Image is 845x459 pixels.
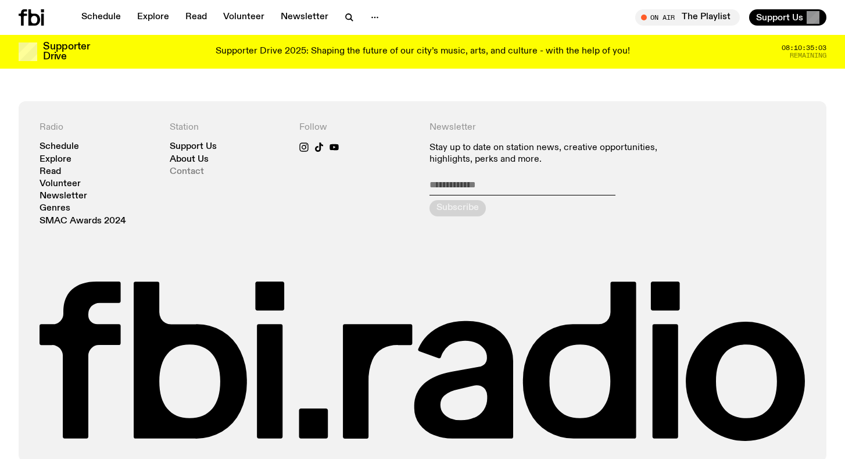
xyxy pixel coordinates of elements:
a: Read [178,9,214,26]
p: Supporter Drive 2025: Shaping the future of our city’s music, arts, and culture - with the help o... [216,47,630,57]
a: Genres [40,204,70,213]
a: About Us [170,155,209,164]
a: Explore [130,9,176,26]
a: Read [40,168,61,176]
p: Stay up to date on station news, creative opportunities, highlights, perks and more. [429,143,675,165]
a: Newsletter [40,192,87,201]
a: Volunteer [216,9,271,26]
span: Support Us [756,12,803,23]
h4: Newsletter [429,122,675,133]
h4: Follow [299,122,416,133]
a: Newsletter [274,9,335,26]
a: Volunteer [40,180,81,188]
span: 08:10:35:03 [782,45,826,51]
a: Explore [40,155,71,164]
button: Support Us [749,9,826,26]
h4: Station [170,122,286,133]
a: SMAC Awards 2024 [40,217,126,226]
button: Subscribe [429,200,486,216]
h3: Supporter Drive [43,42,89,62]
button: On AirThe Playlist [635,9,740,26]
h4: Radio [40,122,156,133]
a: Schedule [74,9,128,26]
a: Schedule [40,143,79,151]
a: Support Us [170,143,217,151]
a: Contact [170,168,204,176]
span: Remaining [790,52,826,59]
